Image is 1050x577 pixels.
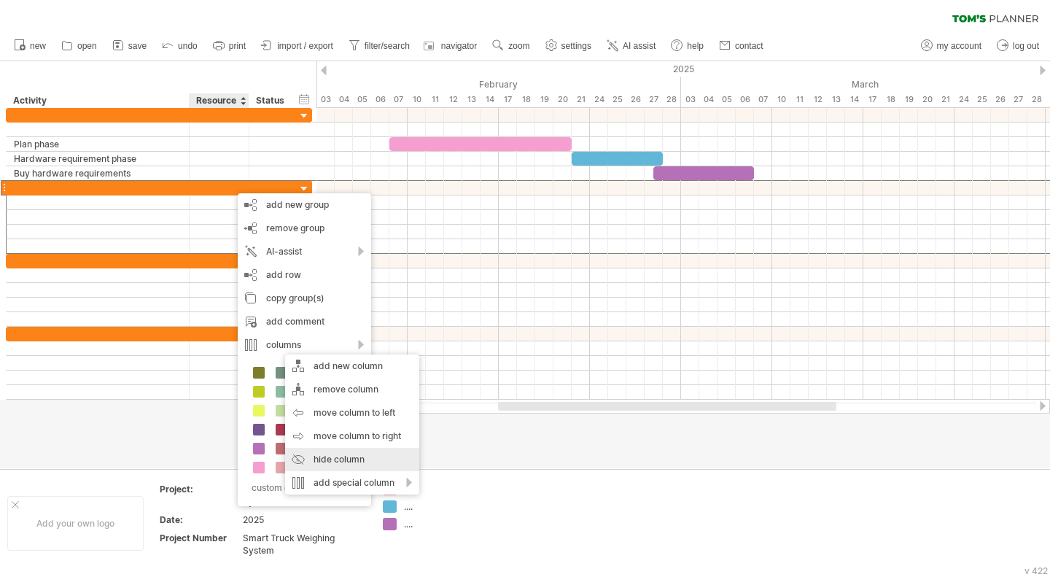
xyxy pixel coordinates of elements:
div: Wednesday, 5 March 2025 [717,92,736,107]
a: settings [542,36,596,55]
div: Thursday, 20 March 2025 [918,92,936,107]
a: contact [715,36,768,55]
a: undo [158,36,202,55]
div: Project Number [160,532,240,544]
div: Wednesday, 12 March 2025 [809,92,827,107]
div: Monday, 24 March 2025 [954,92,973,107]
div: February 2025 [316,77,681,92]
div: Tuesday, 4 February 2025 [335,92,353,107]
a: help [667,36,708,55]
div: Monday, 17 March 2025 [863,92,882,107]
div: add new column [285,355,419,378]
div: Thursday, 6 February 2025 [371,92,389,107]
span: filter/search [365,41,410,51]
div: Plan phase [14,137,182,151]
div: move column to right [285,425,419,448]
div: Tuesday, 11 March 2025 [790,92,809,107]
div: add special column [285,471,419,495]
span: open [77,41,97,51]
div: Tuesday, 4 March 2025 [699,92,717,107]
div: Friday, 28 February 2025 [663,92,681,107]
div: Thursday, 27 March 2025 [1009,92,1027,107]
div: Tuesday, 18 February 2025 [517,92,535,107]
div: columns [238,333,371,357]
div: 2025 [243,514,365,526]
div: Friday, 21 March 2025 [936,92,954,107]
span: settings [561,41,591,51]
span: navigator [441,41,477,51]
div: Wednesday, 19 February 2025 [535,92,553,107]
div: Activity [13,93,181,108]
div: copy group(s) [238,287,371,310]
a: navigator [421,36,481,55]
a: filter/search [345,36,414,55]
span: help [687,41,704,51]
a: open [58,36,101,55]
div: Tuesday, 11 February 2025 [426,92,444,107]
div: Thursday, 20 February 2025 [553,92,572,107]
div: .... [404,500,483,513]
span: import / export [277,41,333,51]
div: v 422 [1024,565,1048,576]
div: Friday, 14 February 2025 [481,92,499,107]
div: Thursday, 27 February 2025 [645,92,663,107]
span: undo [178,41,198,51]
span: contact [735,41,763,51]
div: Wednesday, 26 March 2025 [991,92,1009,107]
div: Friday, 21 February 2025 [572,92,590,107]
div: Tuesday, 18 March 2025 [882,92,900,107]
a: log out [993,36,1043,55]
span: AI assist [623,41,656,51]
div: Thursday, 13 March 2025 [827,92,845,107]
a: print [209,36,250,55]
div: Monday, 17 February 2025 [499,92,517,107]
div: .... [404,518,483,530]
div: Friday, 14 March 2025 [845,92,863,107]
div: Friday, 28 March 2025 [1027,92,1046,107]
div: Date: [160,514,240,526]
div: Project: [160,483,240,495]
div: Monday, 10 March 2025 [772,92,790,107]
div: Hardware requirement phase [14,152,182,166]
div: Wednesday, 26 February 2025 [626,92,645,107]
div: Thursday, 13 February 2025 [462,92,481,107]
div: Smart Truck Weighing System [243,532,365,557]
div: hide column [285,448,419,471]
a: save [109,36,151,55]
div: Status [256,93,288,108]
div: Wednesday, 19 March 2025 [900,92,918,107]
div: Thursday, 6 March 2025 [736,92,754,107]
div: Add your own logo [7,496,144,551]
div: Wednesday, 12 February 2025 [444,92,462,107]
div: custom colors... [245,478,359,497]
div: remove column [285,378,419,401]
span: remove group [266,222,324,233]
span: save [128,41,147,51]
div: Buy hardware requirements [14,166,182,180]
span: log out [1013,41,1039,51]
span: my account [937,41,981,51]
div: Monday, 3 March 2025 [681,92,699,107]
div: Monday, 3 February 2025 [316,92,335,107]
div: Monday, 24 February 2025 [590,92,608,107]
span: new [30,41,46,51]
a: new [10,36,50,55]
div: Friday, 7 February 2025 [389,92,408,107]
a: my account [917,36,986,55]
div: add new group [238,193,371,217]
div: Monday, 10 February 2025 [408,92,426,107]
a: AI assist [603,36,660,55]
div: Tuesday, 25 February 2025 [608,92,626,107]
div: Friday, 7 March 2025 [754,92,772,107]
div: Resource [196,93,241,108]
div: Wednesday, 5 February 2025 [353,92,371,107]
div: AI-assist [238,240,371,263]
div: add row [238,263,371,287]
span: print [229,41,246,51]
a: zoom [489,36,534,55]
div: Tuesday, 25 March 2025 [973,92,991,107]
div: move column to left [285,401,419,425]
div: add comment [238,310,371,333]
a: import / export [257,36,338,55]
span: zoom [508,41,529,51]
